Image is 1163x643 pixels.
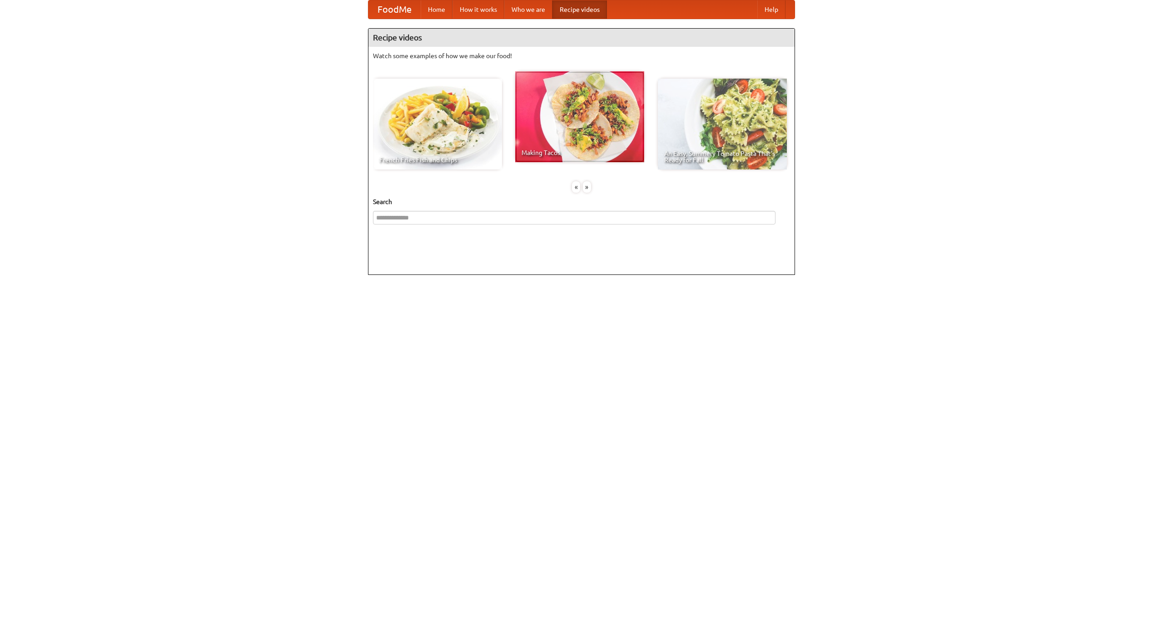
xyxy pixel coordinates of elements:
[452,0,504,19] a: How it works
[658,79,787,169] a: An Easy, Summery Tomato Pasta That's Ready for Fall
[373,197,790,206] h5: Search
[515,71,644,162] a: Making Tacos
[664,150,780,163] span: An Easy, Summery Tomato Pasta That's Ready for Fall
[583,181,591,193] div: »
[421,0,452,19] a: Home
[368,29,795,47] h4: Recipe videos
[379,157,496,163] span: French Fries Fish and Chips
[373,51,790,60] p: Watch some examples of how we make our food!
[552,0,607,19] a: Recipe videos
[368,0,421,19] a: FoodMe
[572,181,580,193] div: «
[757,0,785,19] a: Help
[504,0,552,19] a: Who we are
[522,150,638,156] span: Making Tacos
[373,79,502,169] a: French Fries Fish and Chips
